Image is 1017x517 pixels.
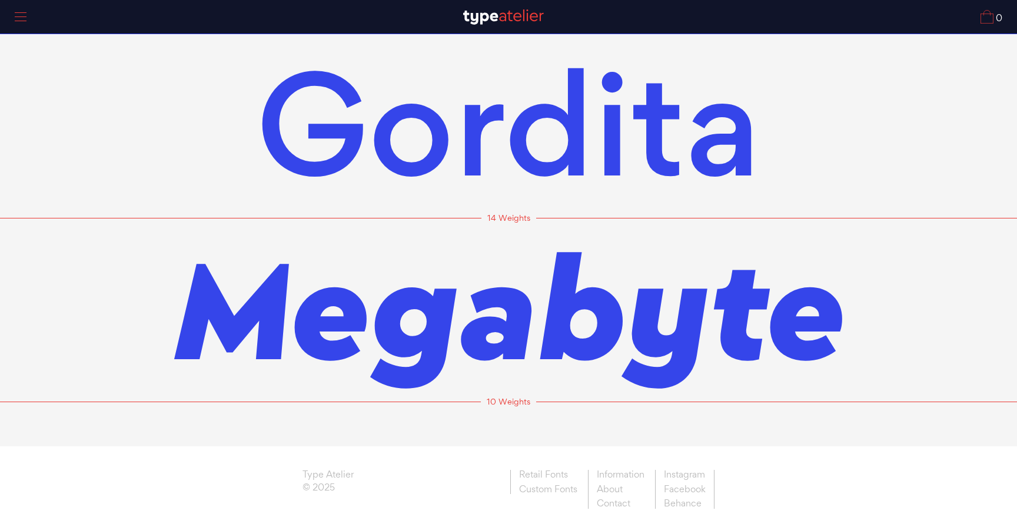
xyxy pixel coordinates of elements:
a: Type Atelier [303,470,354,483]
a: Custom Fonts [510,482,586,495]
a: Information [588,470,653,482]
span: © 2025 [303,483,354,496]
a: Gordita [256,49,761,203]
span: Megabyte [173,217,844,403]
span: 0 [993,14,1002,24]
a: Instagram [655,470,714,482]
a: Megabyte [173,233,844,386]
img: TA_Logo.svg [463,9,544,25]
a: Facebook [655,482,714,497]
a: About [588,482,653,497]
a: Behance [655,496,714,509]
img: Cart_Icon.svg [981,10,993,24]
a: Contact [588,496,653,509]
span: Gordita [256,26,761,225]
a: Retail Fonts [510,470,586,482]
a: 0 [981,10,1002,24]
